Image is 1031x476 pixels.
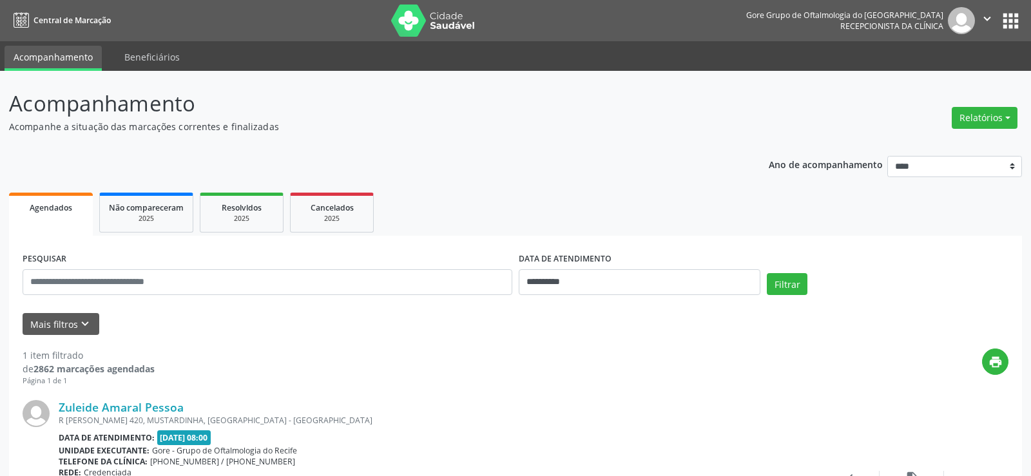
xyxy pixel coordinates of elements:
[980,12,994,26] i: 
[300,214,364,224] div: 2025
[519,249,612,269] label: DATA DE ATENDIMENTO
[157,430,211,445] span: [DATE] 08:00
[975,7,999,34] button: 
[59,400,184,414] a: Zuleide Amaral Pessoa
[59,415,815,426] div: R [PERSON_NAME] 420, MUSTARDINHA, [GEOGRAPHIC_DATA] - [GEOGRAPHIC_DATA]
[767,273,807,295] button: Filtrar
[23,362,155,376] div: de
[948,7,975,34] img: img
[152,445,297,456] span: Gore - Grupo de Oftalmologia do Recife
[34,15,111,26] span: Central de Marcação
[222,202,262,213] span: Resolvidos
[109,202,184,213] span: Não compareceram
[23,249,66,269] label: PESQUISAR
[115,46,189,68] a: Beneficiários
[23,376,155,386] div: Página 1 de 1
[840,21,943,32] span: Recepcionista da clínica
[23,400,50,427] img: img
[746,10,943,21] div: Gore Grupo de Oftalmologia do [GEOGRAPHIC_DATA]
[988,355,1003,369] i: print
[311,202,354,213] span: Cancelados
[59,432,155,443] b: Data de atendimento:
[59,445,149,456] b: Unidade executante:
[109,214,184,224] div: 2025
[209,214,274,224] div: 2025
[5,46,102,71] a: Acompanhamento
[9,10,111,31] a: Central de Marcação
[78,317,92,331] i: keyboard_arrow_down
[9,88,718,120] p: Acompanhamento
[769,156,883,172] p: Ano de acompanhamento
[952,107,1017,129] button: Relatórios
[150,456,295,467] span: [PHONE_NUMBER] / [PHONE_NUMBER]
[9,120,718,133] p: Acompanhe a situação das marcações correntes e finalizadas
[59,456,148,467] b: Telefone da clínica:
[23,348,155,362] div: 1 item filtrado
[23,313,99,336] button: Mais filtroskeyboard_arrow_down
[999,10,1022,32] button: apps
[982,348,1008,375] button: print
[34,363,155,375] strong: 2862 marcações agendadas
[30,202,72,213] span: Agendados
